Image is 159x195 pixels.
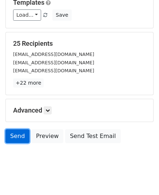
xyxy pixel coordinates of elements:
small: [EMAIL_ADDRESS][DOMAIN_NAME] [13,68,94,73]
small: [EMAIL_ADDRESS][DOMAIN_NAME] [13,52,94,57]
a: Send Test Email [65,129,120,143]
button: Save [52,9,71,21]
h5: Advanced [13,106,146,114]
h5: 25 Recipients [13,40,146,48]
iframe: Chat Widget [123,160,159,195]
a: Send [5,129,29,143]
a: Preview [31,129,63,143]
a: +22 more [13,78,44,88]
small: [EMAIL_ADDRESS][DOMAIN_NAME] [13,60,94,65]
div: Tiện ích trò chuyện [123,160,159,195]
a: Load... [13,9,41,21]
